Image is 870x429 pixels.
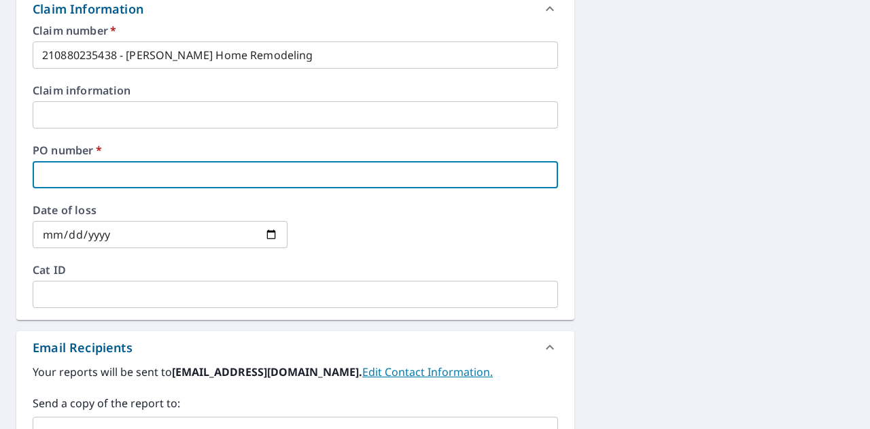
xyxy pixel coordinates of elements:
[33,25,558,36] label: Claim number
[33,339,133,357] div: Email Recipients
[33,395,558,411] label: Send a copy of the report to:
[33,264,558,275] label: Cat ID
[16,331,574,364] div: Email Recipients
[362,364,493,379] a: EditContactInfo
[33,85,558,96] label: Claim information
[33,145,558,156] label: PO number
[172,364,362,379] b: [EMAIL_ADDRESS][DOMAIN_NAME].
[33,364,558,380] label: Your reports will be sent to
[33,205,288,216] label: Date of loss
